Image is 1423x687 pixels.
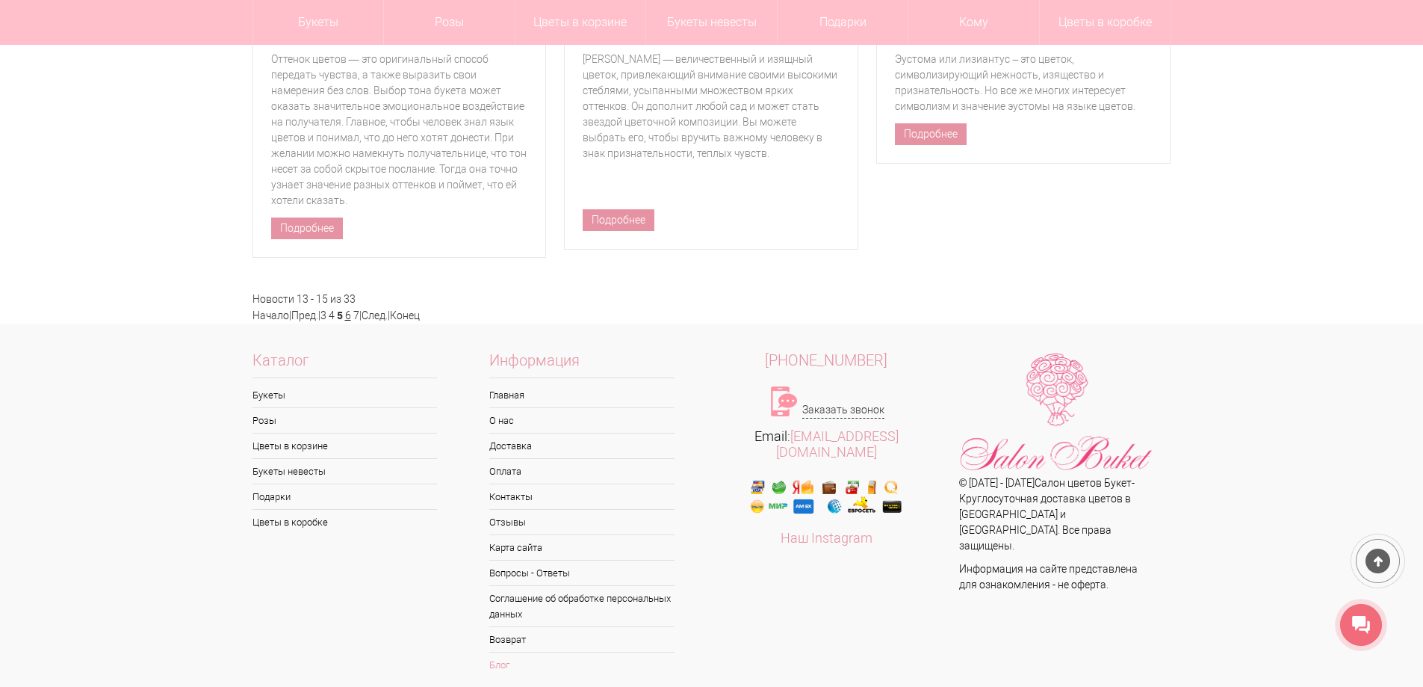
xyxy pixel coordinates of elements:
a: 3 [320,309,326,321]
a: След. [362,309,388,321]
b: 5 [337,308,343,322]
a: Оплата [489,459,675,484]
a: Конец [390,309,420,321]
a: Отзывы [489,510,675,534]
font: | | | | [252,309,420,321]
a: Блог [489,653,675,677]
span: Информация [489,353,675,378]
a: О нас [489,408,675,433]
a: 7 [353,309,359,321]
a: [EMAIL_ADDRESS][DOMAIN_NAME] [776,428,899,460]
a: Вопросы - Ответы [489,561,675,585]
a: Салон цветов Букет [1035,477,1132,489]
a: 6 [345,309,351,321]
a: Начало [252,309,289,321]
a: Карта сайта [489,535,675,560]
a: Заказать звонок [802,402,884,419]
a: Цветы в коробке [252,510,438,534]
p: [PERSON_NAME] — величественный и изящный цветок, привлекающий внимание своими высокими стеблями, ... [583,52,840,161]
a: Букеты [252,383,438,407]
img: Цветы Нижний Новгород [959,353,1153,475]
a: Подробнее [271,218,343,239]
a: Соглашение об обработке персональных данных [489,586,675,626]
div: Эустома или лизиантус – это цветок, символизирующий нежность, изящество и признательность. Но все... [895,52,1152,114]
div: Email: [712,428,942,460]
a: Возврат [489,627,675,652]
a: Подробнее [895,123,967,145]
a: Цветы в корзине [252,434,438,458]
a: Подробнее [583,209,654,231]
a: Подарки [252,484,438,509]
a: Розы [252,408,438,433]
a: Пред. [291,309,318,321]
a: Доставка [489,434,675,458]
a: [PHONE_NUMBER] [712,353,942,369]
font: Новости 13 - 15 из 33 [252,293,356,305]
span: © [DATE] - [DATE] - Круглосуточная доставка цветов в [GEOGRAPHIC_DATA] и [GEOGRAPHIC_DATA]. Все п... [959,477,1135,552]
a: Главная [489,383,675,407]
a: Наш Instagram [781,530,872,546]
a: Букеты невесты [252,459,438,484]
a: Контакты [489,484,675,509]
a: 4 [329,309,335,321]
span: Каталог [252,353,438,378]
div: Оттенок цветов — это оригинальный способ передать чувства, а также выразить свои намерения без сл... [271,52,528,209]
span: [PHONE_NUMBER] [765,351,887,369]
span: Информация на сайте представлена для ознакомления - не оферта. [959,563,1138,591]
